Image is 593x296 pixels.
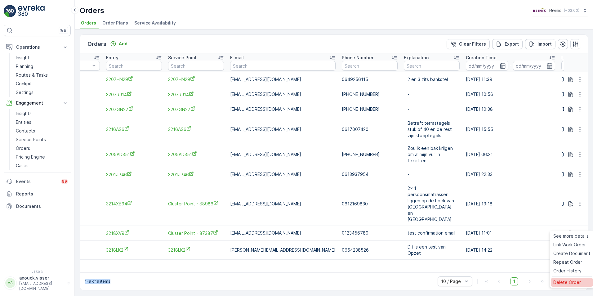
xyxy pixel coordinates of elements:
[342,171,398,177] p: 0613937954
[13,161,71,170] a: Cases
[106,171,162,178] a: 3201JP46
[553,242,586,248] span: Link Work Order
[106,230,162,236] a: 3218XV9
[230,230,336,236] p: [EMAIL_ADDRESS][DOMAIN_NAME]
[19,275,64,281] p: anouck.visser
[13,144,71,153] a: Orders
[16,55,32,61] p: Insights
[230,247,336,253] p: [PERSON_NAME][EMAIL_ADDRESS][DOMAIN_NAME]
[404,55,429,61] p: Explanation
[16,191,68,197] p: Reports
[60,28,66,33] p: ⌘B
[463,226,558,240] td: [DATE] 11:01
[4,270,71,274] span: v 1.50.3
[505,41,519,47] p: Export
[230,126,336,132] p: [EMAIL_ADDRESS][DOMAIN_NAME]
[532,7,547,14] img: Reinis-Logo-Vrijstaand_Tekengebied-1-copy2_aBO4n7j.png
[13,118,71,127] a: Entities
[16,145,30,151] p: Orders
[106,200,162,207] span: 3214XB94
[230,201,336,207] p: [EMAIL_ADDRESS][DOMAIN_NAME]
[108,40,130,47] button: Add
[168,106,224,113] span: 3207GN27
[463,142,558,167] td: [DATE] 06:31
[408,185,456,222] span: 2x 1 persoonsmatrassen liggen op de hoek van [GEOGRAPHIC_DATA] en [GEOGRAPHIC_DATA]
[134,20,176,26] span: Service Availability
[342,126,398,132] p: 0617007420
[553,259,582,265] span: Repeat Order
[16,128,35,134] p: Contacts
[4,188,71,200] a: Reports
[168,91,224,98] a: 3207RJ14
[342,247,398,253] p: 0654238526
[16,119,31,125] p: Entities
[168,61,224,71] input: Search
[168,200,224,207] a: Cluster Point - 88986
[551,232,593,240] a: See more details
[106,91,162,98] span: 3207RJ14
[525,39,555,49] button: Import
[408,145,456,164] span: Zou ik een bak krijgen om al mijn vuil in tezetten
[106,247,162,253] span: 3218LK2
[16,163,29,169] p: Cases
[16,63,33,70] p: Planning
[106,126,162,132] a: 3216AS6
[13,153,71,161] a: Pricing Engine
[408,120,456,139] span: Betreft terrastegels stuk of 40 en de rest zijn stoeptegels
[342,76,398,83] p: 0649256115
[230,91,336,97] p: [EMAIL_ADDRESS][DOMAIN_NAME]
[16,203,68,209] p: Documents
[230,76,336,83] p: [EMAIL_ADDRESS][DOMAIN_NAME]
[106,55,118,61] p: Entity
[168,247,224,253] span: 3218LK2
[16,137,46,143] p: Service Points
[492,39,523,49] button: Export
[80,6,104,16] p: Orders
[106,151,162,158] span: 3205AD351
[4,5,16,17] img: logo
[16,154,45,160] p: Pricing Engine
[106,76,162,83] a: 3207HN29
[13,53,71,62] a: Insights
[408,91,456,97] p: -
[463,117,558,142] td: [DATE] 15:55
[466,61,508,71] input: dd/mm/yyyy
[513,61,555,71] input: dd/mm/yyyy
[553,268,582,274] span: Order History
[466,55,497,61] p: Creation Time
[13,88,71,97] a: Settings
[16,100,58,106] p: Engagement
[5,278,15,288] div: AA
[4,200,71,213] a: Documents
[463,102,558,117] td: [DATE] 10:38
[342,61,398,71] input: Search
[4,175,71,188] a: Events99
[168,151,224,158] a: 3205AD351
[16,81,32,87] p: Cockpit
[168,171,224,178] span: 3201JP46
[342,55,373,61] p: Phone Number
[4,41,71,53] button: Operations
[553,279,581,285] span: Delete Order
[463,72,558,87] td: [DATE] 11:39
[18,5,45,17] img: logo_light-DOdMpM7g.png
[342,201,398,207] p: 0612169830
[16,89,33,96] p: Settings
[230,106,336,112] p: [EMAIL_ADDRESS][DOMAIN_NAME]
[4,97,71,109] button: Engagement
[168,230,224,236] a: Cluster Point - 87387
[62,179,67,184] p: 99
[13,135,71,144] a: Service Points
[463,240,558,259] td: [DATE] 14:22
[119,41,127,47] p: Add
[551,258,593,267] a: Repeat Order
[102,20,128,26] span: Order Plans
[106,106,162,113] a: 3207GN27
[342,151,398,158] p: [PHONE_NUMBER]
